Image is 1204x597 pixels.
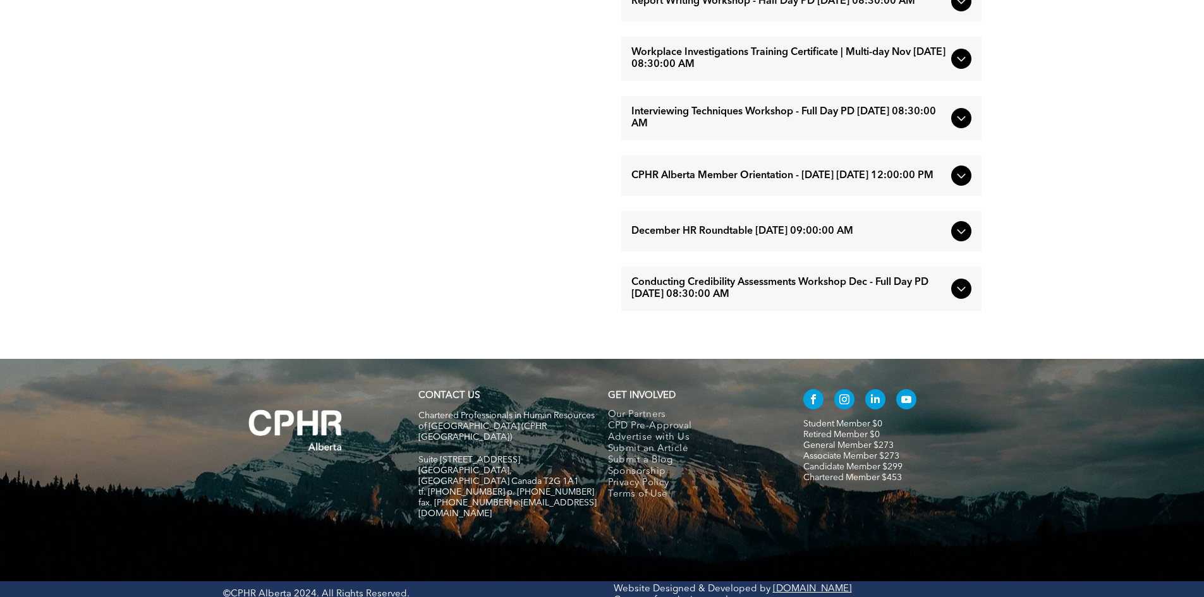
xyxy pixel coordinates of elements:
a: Sponsorship [608,466,777,478]
a: linkedin [865,389,885,413]
a: Privacy Policy [608,478,777,489]
span: Suite [STREET_ADDRESS] [418,455,520,464]
a: Candidate Member $299 [803,462,903,471]
span: Workplace Investigations Training Certificate | Multi-day Nov [DATE] 08:30:00 AM [631,47,946,71]
a: Our Partners [608,409,777,421]
a: Retired Member $0 [803,430,880,439]
span: fax. [PHONE_NUMBER] e:[EMAIL_ADDRESS][DOMAIN_NAME] [418,498,597,518]
span: Interviewing Techniques Workshop - Full Day PD [DATE] 08:30:00 AM [631,106,946,130]
a: General Member $273 [803,441,894,450]
span: Chartered Professionals in Human Resources of [GEOGRAPHIC_DATA] (CPHR [GEOGRAPHIC_DATA]) [418,411,595,442]
a: Website Designed & Developed by [614,584,770,594]
a: Student Member $0 [803,419,882,428]
a: Chartered Member $453 [803,473,902,482]
a: instagram [834,389,854,413]
span: tf. [PHONE_NUMBER] p. [PHONE_NUMBER] [418,488,594,497]
span: [GEOGRAPHIC_DATA], [GEOGRAPHIC_DATA] Canada T2G 1A1 [418,466,579,486]
a: CONTACT US [418,391,480,401]
span: December HR Roundtable [DATE] 09:00:00 AM [631,226,946,238]
a: Associate Member $273 [803,452,899,461]
a: youtube [896,389,916,413]
a: facebook [803,389,824,413]
a: Terms of Use [608,489,777,500]
a: Submit a Blog [608,455,777,466]
a: [DOMAIN_NAME] [773,584,852,594]
a: Submit an Article [608,443,777,455]
span: Conducting Credibility Assessments Workshop Dec - Full Day PD [DATE] 08:30:00 AM [631,277,946,301]
a: CPD Pre-Approval [608,421,777,432]
span: GET INVOLVED [608,391,676,401]
a: Advertise with Us [608,432,777,443]
img: A white background with a few lines on it [223,384,368,476]
span: CPHR Alberta Member Orientation - [DATE] [DATE] 12:00:00 PM [631,170,946,182]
